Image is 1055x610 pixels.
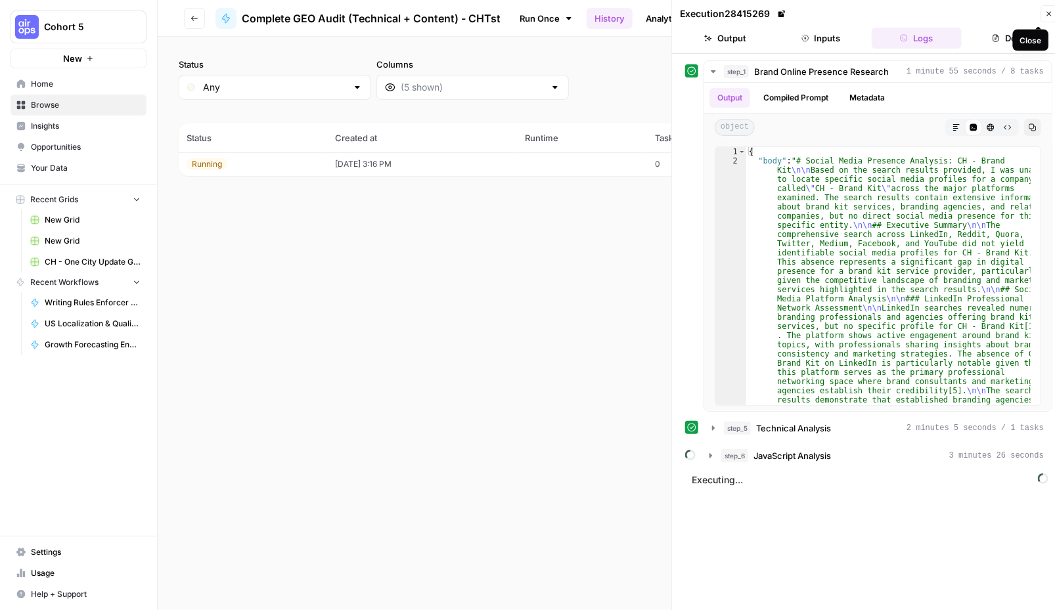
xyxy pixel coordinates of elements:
button: New [11,49,146,68]
span: Recent Workflows [30,276,99,288]
td: 0 [647,152,749,176]
a: Growth Forecasting Engine ([PERSON_NAME]) [24,334,146,355]
a: Browse [11,95,146,116]
span: Writing Rules Enforcer 🔨 - Fork - CDJ [45,297,141,309]
span: (1 records) [179,100,1034,123]
span: 3 minutes 26 seconds [949,450,1044,462]
span: Growth Forecasting Engine ([PERSON_NAME]) [45,339,141,351]
input: (5 shown) [401,81,545,94]
span: step_1 [724,65,749,78]
button: Compiled Prompt [755,88,836,108]
span: Home [31,78,141,90]
button: 2 minutes 5 seconds / 1 tasks [704,418,1052,439]
span: New Grid [45,235,141,247]
a: Run Once [511,7,581,30]
a: Opportunities [11,137,146,158]
span: Your Data [31,162,141,174]
span: object [715,119,755,136]
button: Inputs [776,28,866,49]
button: Recent Workflows [11,272,146,292]
a: Settings [11,542,146,563]
a: Usage [11,563,146,584]
input: Any [203,81,347,94]
span: Toggle code folding, rows 1 through 78 [738,147,746,156]
th: Runtime [518,123,647,152]
div: 1 [715,147,746,156]
span: Insights [31,120,141,132]
span: CH - One City Update Grid [45,256,141,268]
div: Close [1020,34,1041,46]
span: JavaScript Analysis [753,449,831,462]
th: Status [179,123,327,152]
th: Tasks [647,123,749,152]
span: Help + Support [31,588,141,600]
span: 2 minutes 5 seconds / 1 tasks [907,422,1044,434]
span: New Grid [45,214,141,226]
a: New Grid [24,230,146,251]
span: step_6 [721,449,748,462]
button: Output [680,28,771,49]
button: Logs [872,28,962,49]
a: CH - One City Update Grid [24,251,146,272]
button: Workspace: Cohort 5 [11,11,146,43]
div: Execution 28415269 [680,7,788,20]
a: Analytics [638,8,692,29]
a: Complete GEO Audit (Technical + Content) - CHTst [215,8,501,29]
span: Settings [31,546,141,558]
span: step_5 [724,422,751,435]
span: US Localization & Quality Check [45,318,141,330]
span: Usage [31,567,141,579]
span: Complete GEO Audit (Technical + Content) - CHTst [242,11,501,26]
a: New Grid [24,209,146,230]
button: 1 minute 55 seconds / 8 tasks [704,61,1052,82]
td: [DATE] 3:16 PM [327,152,517,176]
a: Your Data [11,158,146,179]
div: 1 minute 55 seconds / 8 tasks [704,83,1052,411]
span: Cohort 5 [44,20,123,33]
span: Brand Online Presence Research [754,65,889,78]
a: History [587,8,633,29]
img: Cohort 5 Logo [15,15,39,39]
span: Recent Grids [30,194,78,206]
a: US Localization & Quality Check [24,313,146,334]
button: 3 minutes 26 seconds [702,445,1052,466]
span: Executing... [688,469,1052,490]
button: Output [709,88,750,108]
button: Help + Support [11,584,146,605]
span: Opportunities [31,141,141,153]
th: Created at [327,123,517,152]
span: 1 minute 55 seconds / 8 tasks [907,66,1044,77]
span: Browse [31,99,141,111]
button: Metadata [842,88,893,108]
a: Home [11,74,146,95]
span: Technical Analysis [756,422,831,435]
span: New [63,52,82,65]
a: Writing Rules Enforcer 🔨 - Fork - CDJ [24,292,146,313]
a: Insights [11,116,146,137]
label: Columns [376,58,569,71]
div: Running [187,158,227,170]
label: Status [179,58,371,71]
button: Recent Grids [11,190,146,209]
